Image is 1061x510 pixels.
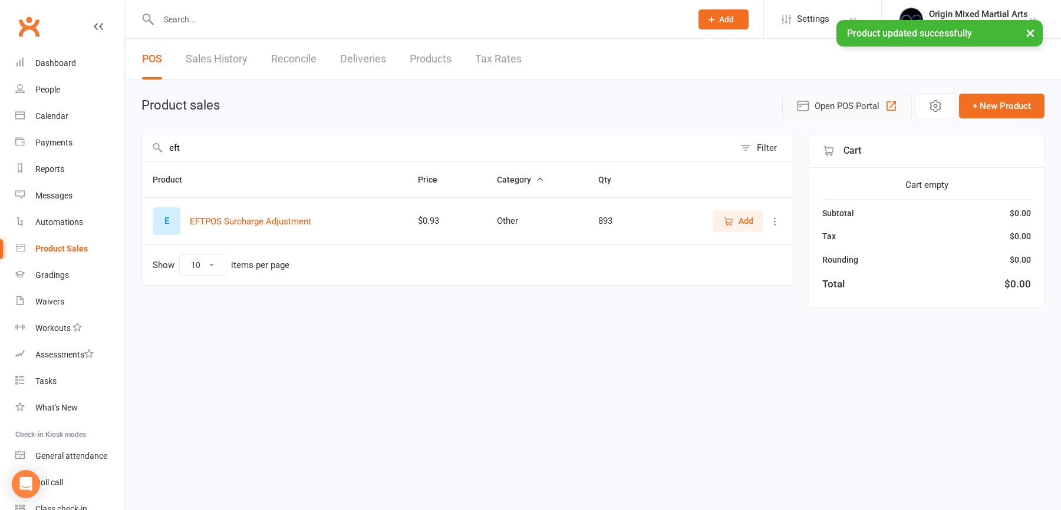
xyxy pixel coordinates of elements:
[142,39,162,80] a: POS
[35,164,64,174] div: Reports
[1004,276,1031,292] div: $0.00
[15,103,124,130] a: Calendar
[418,173,450,187] button: Price
[35,58,76,68] div: Dashboard
[340,39,386,80] a: Deliveries
[14,12,44,41] a: Clubworx
[15,209,124,236] a: Automations
[12,470,40,498] div: Open Intercom Messenger
[822,276,845,292] div: Total
[35,191,73,200] div: Messages
[142,134,734,161] input: Search products by name, or scan product code
[15,236,124,262] a: Product Sales
[153,254,289,276] div: Show
[15,77,124,103] a: People
[15,368,124,395] a: Tasks
[822,207,854,220] div: Subtotal
[35,403,78,412] div: What's New
[15,156,124,183] a: Reports
[598,216,647,226] div: 893
[35,217,83,227] div: Automations
[410,39,452,80] a: Products
[822,253,858,266] div: Rounding
[35,376,57,386] div: Tasks
[155,11,683,28] input: Search...
[231,260,289,270] div: items per page
[757,141,777,155] div: Filter
[271,39,317,80] a: Reconcile
[1010,230,1031,243] div: $0.00
[186,39,248,80] a: Sales History
[815,99,879,113] span: Open POS Portal
[809,134,1044,168] div: Cart
[35,350,94,359] div: Assessments
[418,216,476,226] div: $0.93
[1010,253,1031,266] div: $0.00
[35,323,71,333] div: Workouts
[698,9,749,29] button: Add
[15,443,124,469] a: General attendance kiosk mode
[35,111,68,121] div: Calendar
[418,175,450,184] span: Price
[141,98,220,112] h1: Product sales
[15,183,124,209] a: Messages
[929,9,1028,19] div: Origin Mixed Martial Arts
[929,19,1028,30] div: Origin Mixed Martial Arts
[782,94,912,118] button: Open POS Portal
[35,451,107,461] div: General attendance
[497,216,576,226] div: Other
[598,173,624,187] button: Qty
[35,297,64,306] div: Waivers
[497,175,544,184] span: Category
[475,39,522,80] a: Tax Rates
[959,94,1044,118] button: + New Product
[15,395,124,421] a: What's New
[822,230,836,243] div: Tax
[35,478,63,487] div: Roll call
[35,138,73,147] div: Payments
[15,262,124,289] a: Gradings
[15,130,124,156] a: Payments
[899,8,923,31] img: thumb_image1665119159.png
[15,289,124,315] a: Waivers
[153,175,195,184] span: Product
[713,210,763,231] button: Add
[15,315,124,342] a: Workouts
[1020,20,1041,45] button: ×
[35,85,60,94] div: People
[15,469,124,496] a: Roll call
[15,342,124,368] a: Assessments
[836,20,1043,47] div: Product updated successfully
[797,6,829,32] span: Settings
[190,214,311,228] button: EFTPOS Surcharge Adjustment
[598,175,624,184] span: Qty
[153,207,180,235] div: Set product image
[15,50,124,77] a: Dashboard
[35,244,88,253] div: Product Sales
[719,15,734,24] span: Add
[739,214,753,227] span: Add
[734,134,793,161] button: Filter
[822,178,1031,192] div: Cart empty
[497,173,544,187] button: Category
[1010,207,1031,220] div: $0.00
[153,173,195,187] button: Product
[35,270,69,280] div: Gradings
